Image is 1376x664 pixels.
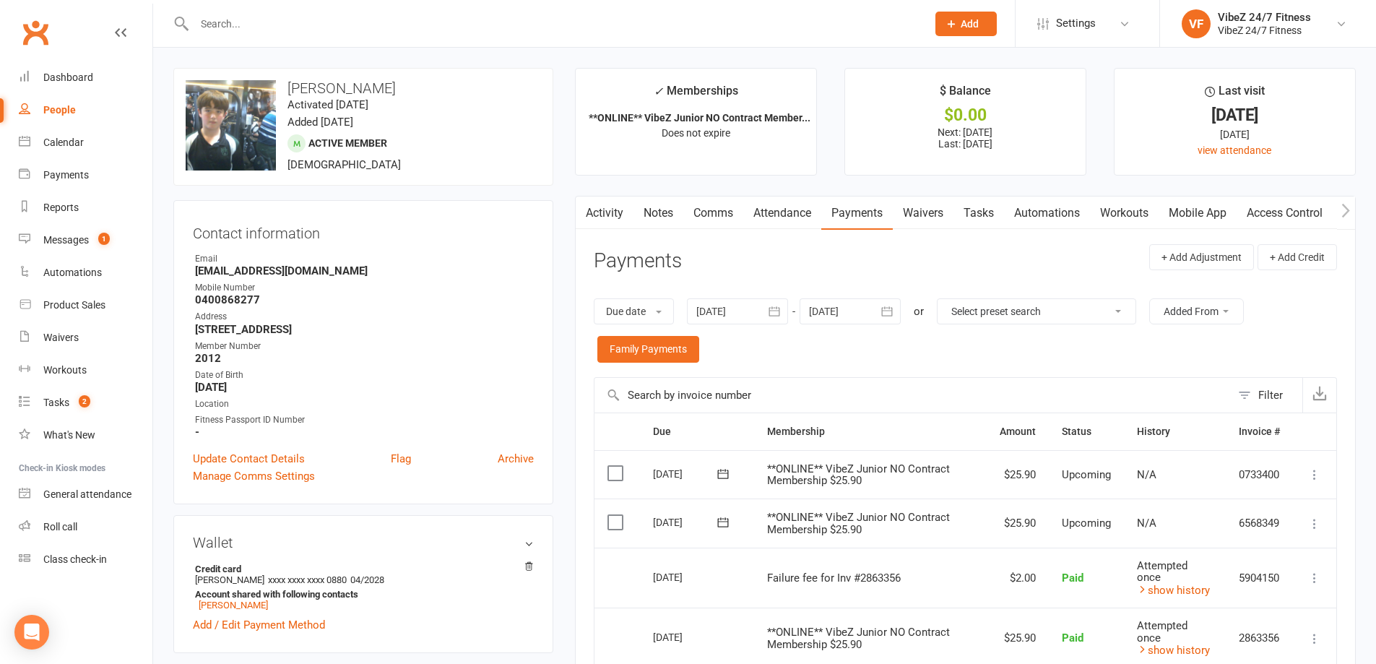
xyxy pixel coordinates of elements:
[653,462,719,485] div: [DATE]
[287,116,353,129] time: Added [DATE]
[195,413,534,427] div: Fitness Passport ID Number
[1062,517,1111,530] span: Upcoming
[953,197,1004,230] a: Tasks
[498,450,534,467] a: Archive
[195,589,527,600] strong: Account shared with following contacts
[1226,499,1293,548] td: 6568349
[821,197,893,230] a: Payments
[653,566,719,588] div: [DATE]
[1004,197,1090,230] a: Automations
[19,94,152,126] a: People
[987,413,1049,450] th: Amount
[195,426,534,439] strong: -
[186,80,541,96] h3: [PERSON_NAME]
[767,511,950,536] span: **ONLINE** VibeZ Junior NO Contract Membership $25.90
[1062,631,1083,644] span: Paid
[754,413,987,450] th: Membership
[195,264,534,277] strong: [EMAIL_ADDRESS][DOMAIN_NAME]
[1137,468,1156,481] span: N/A
[195,323,534,336] strong: [STREET_ADDRESS]
[1137,559,1187,585] span: Attempted once
[1159,197,1237,230] a: Mobile App
[43,104,76,116] div: People
[19,289,152,322] a: Product Sales
[597,336,699,362] a: Family Payments
[987,450,1049,499] td: $25.90
[195,397,534,411] div: Location
[594,250,682,272] h3: Payments
[1137,517,1156,530] span: N/A
[1258,244,1337,270] button: + Add Credit
[43,397,69,408] div: Tasks
[98,233,110,245] span: 1
[193,450,305,467] a: Update Contact Details
[19,61,152,94] a: Dashboard
[43,521,77,533] div: Roll call
[1258,387,1283,404] div: Filter
[767,462,950,488] span: **ONLINE** VibeZ Junior NO Contract Membership $25.90
[662,127,730,139] span: Does not expire
[1149,244,1254,270] button: + Add Adjustment
[43,72,93,83] div: Dashboard
[576,197,633,230] a: Activity
[19,543,152,576] a: Class kiosk mode
[767,626,950,651] span: **ONLINE** VibeZ Junior NO Contract Membership $25.90
[43,429,95,441] div: What's New
[19,256,152,289] a: Automations
[186,80,276,171] img: image1753853464.png
[1137,619,1187,644] span: Attempted once
[268,574,347,585] span: xxxx xxxx xxxx 0880
[190,14,917,34] input: Search...
[43,137,84,148] div: Calendar
[308,137,387,149] span: Active member
[1049,413,1124,450] th: Status
[1062,468,1111,481] span: Upcoming
[19,126,152,159] a: Calendar
[1237,197,1333,230] a: Access Control
[19,511,152,543] a: Roll call
[79,395,90,408] span: 2
[683,197,743,230] a: Comms
[1149,298,1244,324] button: Added From
[19,191,152,224] a: Reports
[391,450,411,467] a: Flag
[193,561,534,613] li: [PERSON_NAME]
[43,364,87,376] div: Workouts
[19,354,152,387] a: Workouts
[1124,413,1226,450] th: History
[1226,450,1293,499] td: 0733400
[287,98,368,111] time: Activated [DATE]
[19,322,152,354] a: Waivers
[594,378,1231,413] input: Search by invoice number
[14,615,49,650] div: Open Intercom Messenger
[1090,197,1159,230] a: Workouts
[987,548,1049,608] td: $2.00
[43,553,107,565] div: Class check-in
[195,368,534,382] div: Date of Birth
[19,224,152,256] a: Messages 1
[1182,9,1211,38] div: VF
[1062,572,1083,585] span: Paid
[287,158,401,171] span: [DEMOGRAPHIC_DATA]
[43,267,102,278] div: Automations
[193,535,534,551] h3: Wallet
[743,197,821,230] a: Attendance
[195,564,527,574] strong: Credit card
[1128,126,1342,142] div: [DATE]
[640,413,754,450] th: Due
[195,381,534,394] strong: [DATE]
[653,626,719,648] div: [DATE]
[935,12,997,36] button: Add
[858,126,1073,150] p: Next: [DATE] Last: [DATE]
[19,387,152,419] a: Tasks 2
[594,298,674,324] button: Due date
[1226,413,1293,450] th: Invoice #
[654,82,738,108] div: Memberships
[633,197,683,230] a: Notes
[1231,378,1302,413] button: Filter
[195,281,534,295] div: Mobile Number
[653,511,719,533] div: [DATE]
[589,112,810,124] strong: **ONLINE** VibeZ Junior NO Contract Member...
[1218,24,1311,37] div: VibeZ 24/7 Fitness
[767,572,901,585] span: Failure fee for Inv #2863356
